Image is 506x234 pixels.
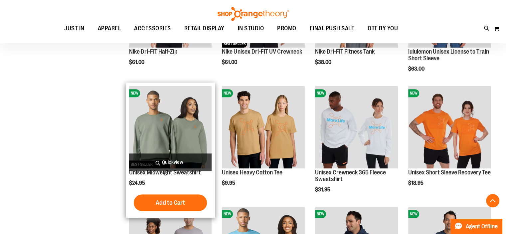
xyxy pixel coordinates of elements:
[222,89,233,97] span: NEW
[129,59,145,65] span: $61.00
[126,83,215,218] div: product
[408,89,419,97] span: NEW
[129,86,212,170] a: Unisex Midweight SweatshirtNEWBEST SELLER
[222,59,238,65] span: $61.00
[129,180,146,186] span: $24.95
[222,180,236,186] span: $9.95
[315,169,386,182] a: Unisex Crewneck 365 Fleece Sweatshirt
[222,86,305,169] img: Unisex Heavy Cotton Tee
[129,153,212,171] a: Quickview
[156,199,185,206] span: Add to Cart
[219,83,308,203] div: product
[466,223,498,230] span: Agent Offline
[222,40,247,48] span: BEST SELLER
[134,194,207,211] button: Add to Cart
[129,89,140,97] span: NEW
[315,187,331,193] span: $31.95
[408,48,489,62] a: lululemon Unisex License to Train Short Sleeve
[315,89,326,97] span: NEW
[368,21,398,36] span: OTF BY YOU
[222,48,302,55] a: Nike Unisex Dri-FIT UV Crewneck
[184,21,225,36] span: RETAIL DISPLAY
[222,169,282,176] a: Unisex Heavy Cotton Tee
[315,210,326,218] span: NEW
[408,86,491,169] img: Unisex Short Sleeve Recovery Tee
[315,86,398,169] img: Unisex Crewneck 365 Fleece Sweatshirt
[408,86,491,170] a: Unisex Short Sleeve Recovery TeeNEW
[129,48,177,55] a: Nike Dri-FIT Half-Zip
[129,86,212,169] img: Unisex Midweight Sweatshirt
[222,210,233,218] span: NEW
[134,21,171,36] span: ACCESSORIES
[405,83,494,203] div: product
[408,169,491,176] a: Unisex Short Sleeve Recovery Tee
[98,21,121,36] span: APPAREL
[238,21,264,36] span: IN STUDIO
[486,194,499,207] button: Back To Top
[315,86,398,170] a: Unisex Crewneck 365 Fleece SweatshirtNEW
[277,21,296,36] span: PROMO
[315,59,332,65] span: $38.00
[450,219,502,234] button: Agent Offline
[408,66,425,72] span: $63.00
[312,83,401,210] div: product
[310,21,355,36] span: FINAL PUSH SALE
[408,210,419,218] span: NEW
[408,180,424,186] span: $18.95
[217,7,290,21] img: Shop Orangetheory
[222,86,305,170] a: Unisex Heavy Cotton TeeNEW
[64,21,84,36] span: JUST IN
[129,169,201,176] a: Unisex Midweight Sweatshirt
[315,48,375,55] a: Nike Dri-FIT Fitness Tank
